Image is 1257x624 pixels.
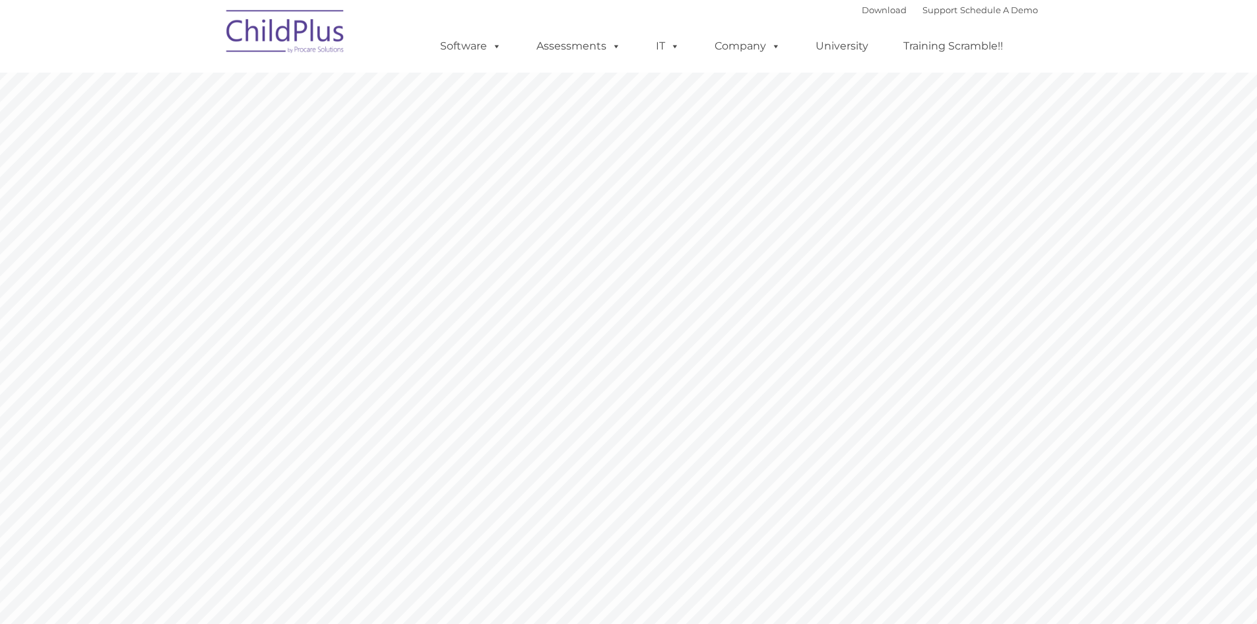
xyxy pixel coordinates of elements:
[427,33,515,59] a: Software
[643,33,693,59] a: IT
[960,5,1038,15] a: Schedule A Demo
[862,5,907,15] a: Download
[862,5,1038,15] font: |
[802,33,882,59] a: University
[922,5,957,15] a: Support
[890,33,1016,59] a: Training Scramble!!
[220,1,352,67] img: ChildPlus by Procare Solutions
[523,33,634,59] a: Assessments
[701,33,794,59] a: Company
